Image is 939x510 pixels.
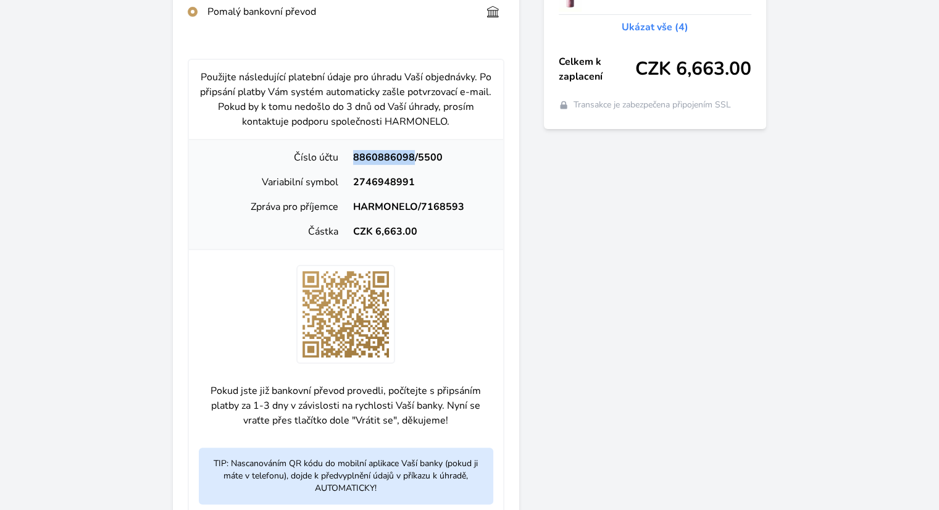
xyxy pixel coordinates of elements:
div: HARMONELO/7168593 [346,199,493,214]
div: Číslo účtu [199,150,346,165]
a: Ukázat vše (4) [622,20,688,35]
div: Variabilní symbol [199,175,346,190]
p: Použijte následující platební údaje pro úhradu Vaší objednávky. Po připsání platby Vám systém aut... [199,70,493,129]
img: wHu9WTF8sO3qwAAAABJRU5ErkJggg== [296,265,395,364]
p: Pokud jste již bankovní převod provedli, počítejte s připsáním platby za 1-3 dny v závislosti na ... [199,374,493,438]
div: 8860886098/5500 [346,150,493,165]
div: 2746948991 [346,175,493,190]
span: Celkem k zaplacení [559,54,635,84]
div: Zpráva pro příjemce [199,199,346,214]
span: CZK 6,663.00 [635,58,751,80]
div: Pomalý bankovní převod [207,4,471,19]
p: TIP: Nascanováním QR kódu do mobilní aplikace Vaší banky (pokud ji máte v telefonu), dojde k před... [199,448,493,504]
div: Částka [199,224,346,239]
div: CZK 6,663.00 [346,224,493,239]
span: Transakce je zabezpečena připojením SSL [574,99,731,111]
img: bankTransfer_IBAN.svg [482,4,504,19]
